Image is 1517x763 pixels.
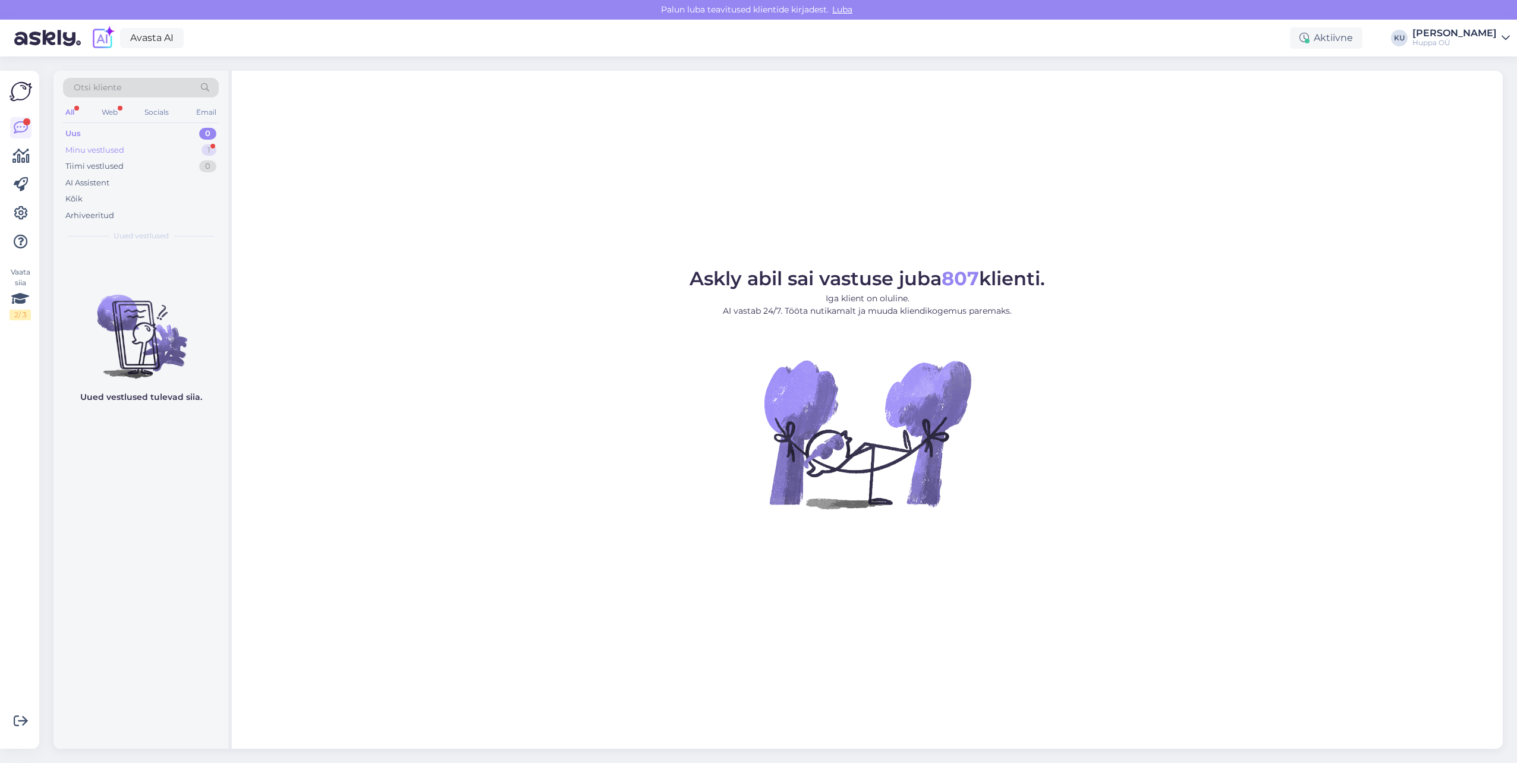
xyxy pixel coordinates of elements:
div: Email [194,105,219,120]
span: Uued vestlused [114,231,169,241]
div: Minu vestlused [65,144,124,156]
a: [PERSON_NAME]Huppa OÜ [1412,29,1510,48]
div: Socials [142,105,171,120]
span: Otsi kliente [74,81,121,94]
div: Web [99,105,120,120]
span: Askly abil sai vastuse juba klienti. [690,267,1045,290]
a: Avasta AI [120,28,184,48]
div: 0 [199,160,216,172]
span: Luba [829,4,856,15]
div: Vaata siia [10,267,31,320]
div: 2 / 3 [10,310,31,320]
div: Arhiveeritud [65,210,114,222]
img: Askly Logo [10,80,32,103]
div: Tiimi vestlused [65,160,124,172]
div: [PERSON_NAME] [1412,29,1497,38]
img: No Chat active [760,327,974,541]
div: Kõik [65,193,83,205]
div: Aktiivne [1290,27,1362,49]
img: No chats [53,273,228,380]
div: Huppa OÜ [1412,38,1497,48]
div: 1 [202,144,216,156]
p: Iga klient on oluline. AI vastab 24/7. Tööta nutikamalt ja muuda kliendikogemus paremaks. [690,292,1045,317]
div: AI Assistent [65,177,109,189]
b: 807 [942,267,979,290]
p: Uued vestlused tulevad siia. [80,391,202,403]
div: Uus [65,128,81,140]
img: explore-ai [90,26,115,51]
div: All [63,105,77,120]
div: KU [1391,30,1408,46]
div: 0 [199,128,216,140]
